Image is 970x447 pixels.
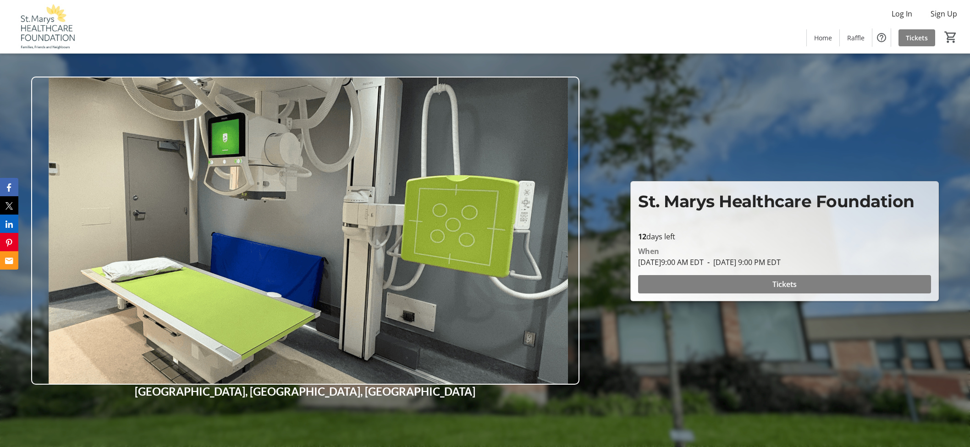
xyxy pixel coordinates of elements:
button: Tickets [638,275,931,293]
span: Raffle [847,33,865,43]
button: Log In [884,6,920,21]
span: Tickets [906,33,928,43]
a: Raffle [840,29,872,46]
a: Tickets [898,29,935,46]
button: Cart [942,29,959,45]
span: 12 [638,232,646,242]
div: When [638,246,659,257]
span: [DATE] 9:00 PM EDT [704,257,781,267]
span: Tickets [772,279,797,290]
span: Log In [892,8,912,19]
span: Sign Up [931,8,957,19]
span: Home [814,33,832,43]
p: days left [638,231,931,242]
img: St. Marys Healthcare Foundation's Logo [6,4,87,50]
span: St. Marys Healthcare Foundation [638,191,915,211]
button: Sign Up [923,6,964,21]
span: [DATE] 9:00 AM EDT [638,257,704,267]
a: Home [807,29,839,46]
button: Help [872,28,891,47]
strong: [GEOGRAPHIC_DATA], [GEOGRAPHIC_DATA], [GEOGRAPHIC_DATA] [135,385,475,398]
img: Campaign CTA Media Photo [31,77,579,385]
span: - [704,257,713,267]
